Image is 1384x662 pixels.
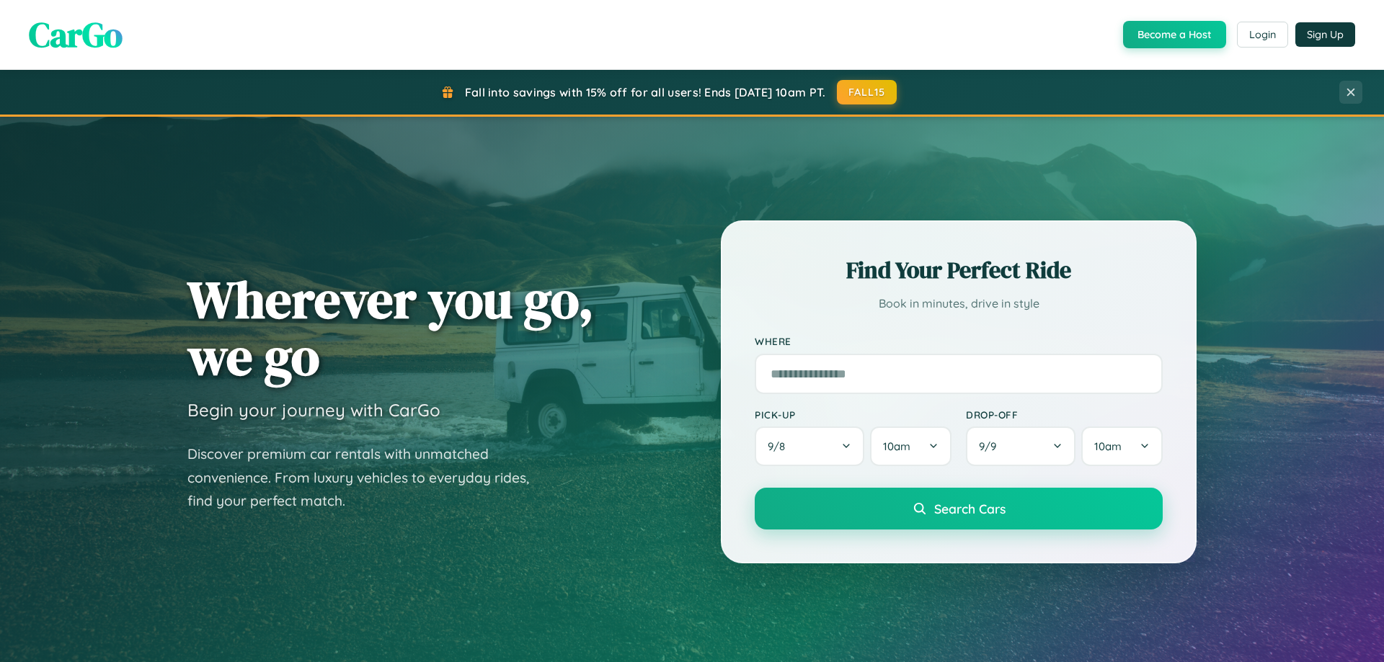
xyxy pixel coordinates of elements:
[934,501,1006,516] span: Search Cars
[755,488,1163,529] button: Search Cars
[966,426,1075,466] button: 9/9
[870,426,951,466] button: 10am
[755,426,864,466] button: 9/8
[979,439,1003,453] span: 9 / 9
[837,80,897,104] button: FALL15
[1295,22,1355,47] button: Sign Up
[1237,22,1288,48] button: Login
[29,11,123,58] span: CarGo
[465,85,826,99] span: Fall into savings with 15% off for all users! Ends [DATE] 10am PT.
[1123,21,1226,48] button: Become a Host
[1081,426,1163,466] button: 10am
[883,439,910,453] span: 10am
[966,408,1163,421] label: Drop-off
[755,254,1163,286] h2: Find Your Perfect Ride
[187,399,440,421] h3: Begin your journey with CarGo
[1094,439,1122,453] span: 10am
[755,293,1163,314] p: Book in minutes, drive in style
[187,271,594,385] h1: Wherever you go, we go
[187,442,548,513] p: Discover premium car rentals with unmatched convenience. From luxury vehicles to everyday rides, ...
[768,439,792,453] span: 9 / 8
[755,408,951,421] label: Pick-up
[755,336,1163,348] label: Where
